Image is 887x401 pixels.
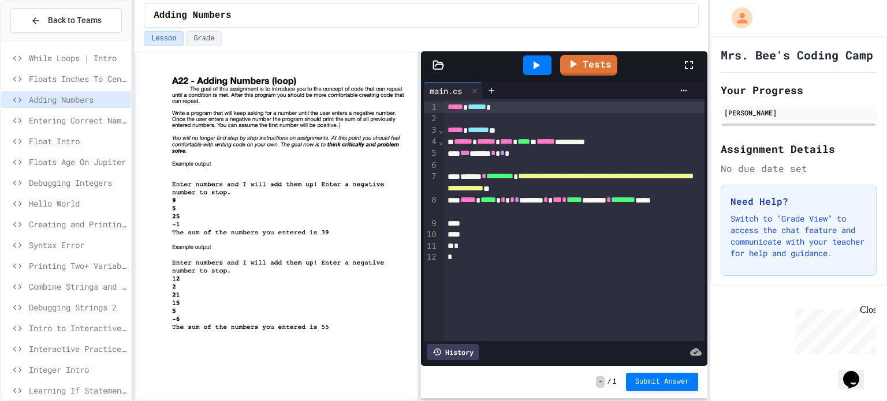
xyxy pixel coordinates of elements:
span: Intro to Interactive Programs [29,322,126,334]
span: Combine Strings and Literals [29,280,126,293]
div: 10 [424,229,438,241]
div: 1 [424,102,438,113]
div: Chat with us now!Close [5,5,80,73]
div: My Account [720,5,755,31]
button: Back to Teams [10,8,122,33]
button: Submit Answer [626,373,699,391]
span: 1 [613,377,617,387]
h3: Need Help? [731,194,867,208]
div: 3 [424,125,438,136]
span: Debugging Strings 2 [29,301,126,313]
button: Grade [186,31,222,46]
div: 2 [424,113,438,125]
div: 11 [424,241,438,252]
span: Interactive Practice - Who Are You? [29,343,126,355]
div: 6 [424,160,438,171]
span: Creating and Printing a String Variable [29,218,126,230]
div: 9 [424,218,438,230]
p: Switch to "Grade View" to access the chat feature and communicate with your teacher for help and ... [731,213,867,259]
button: Lesson [144,31,184,46]
div: 12 [424,252,438,263]
span: Floats Inches To Centimeters [29,73,126,85]
span: Floats Age On Jupiter [29,156,126,168]
div: 5 [424,148,438,159]
span: Hello World [29,197,126,209]
span: Entering Correct Name Input [29,114,126,126]
span: Fold line [438,125,444,134]
div: [PERSON_NAME] [724,107,873,118]
a: Tests [560,55,617,76]
div: 4 [424,136,438,148]
iframe: chat widget [791,305,875,354]
span: While Loops | Intro [29,52,126,64]
span: Float Intro [29,135,126,147]
h2: Your Progress [721,82,877,98]
span: Learning If Statements [29,384,126,396]
span: Submit Answer [635,377,690,387]
span: Debugging Integers [29,177,126,189]
div: 8 [424,194,438,218]
span: Syntax Error [29,239,126,251]
span: Integer Intro [29,363,126,376]
iframe: chat widget [838,355,875,389]
div: main.cs [424,82,482,99]
div: No due date set [721,162,877,175]
span: Printing Two+ Variables [29,260,126,272]
div: main.cs [424,85,468,97]
span: Back to Teams [48,14,102,27]
span: / [607,377,611,387]
h1: Mrs. Bee's Coding Camp [721,47,873,63]
div: History [427,344,479,360]
div: 7 [424,171,438,194]
span: Fold line [438,137,444,146]
span: Adding Numbers [154,9,231,23]
span: - [596,376,605,388]
h2: Assignment Details [721,141,877,157]
span: Adding Numbers [29,93,126,106]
